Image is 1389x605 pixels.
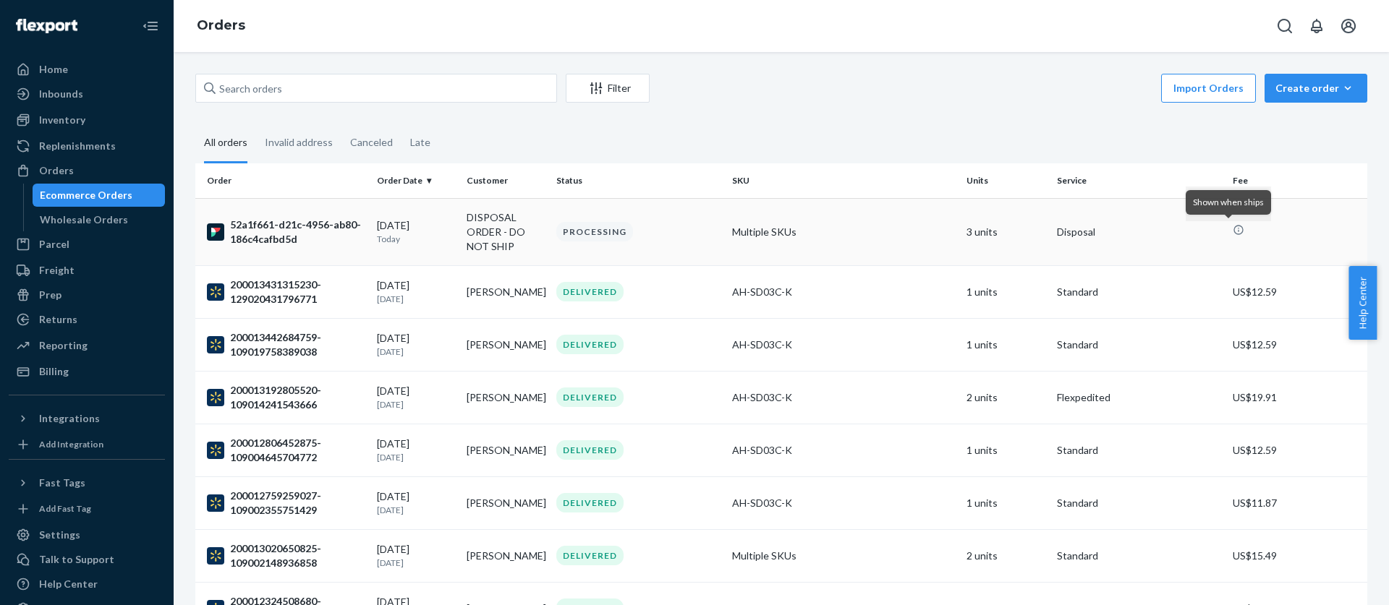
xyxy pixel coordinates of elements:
div: All orders [204,124,247,163]
div: AH-SD03C-K [732,285,955,299]
a: Add Integration [9,436,165,453]
p: Standard [1057,496,1221,510]
div: Reporting [39,338,88,353]
a: Reporting [9,334,165,357]
p: Standard [1057,549,1221,563]
div: Home [39,62,68,77]
div: [DATE] [377,218,455,245]
div: [DATE] [377,384,455,411]
button: Open Search Box [1270,12,1299,40]
p: [DATE] [377,504,455,516]
a: Talk to Support [9,548,165,571]
button: Open notifications [1302,12,1331,40]
th: Units [961,163,1050,198]
div: [DATE] [377,489,455,516]
div: AH-SD03C-K [732,390,955,405]
div: Wholesale Orders [40,213,128,227]
a: Inventory [9,108,165,132]
div: Replenishments [39,139,116,153]
p: [DATE] [377,451,455,463]
div: Help Center [39,577,98,591]
td: 3 units [961,198,1050,265]
input: Search orders [195,74,557,103]
button: Close Navigation [136,12,165,40]
div: 200013020650825-109002148936858 [207,541,365,570]
div: AH-SD03C-K [732,443,955,458]
div: PROCESSING [556,222,633,241]
div: AH-SD03C-K [732,496,955,510]
div: Customer [467,174,545,186]
th: Order Date [371,163,461,198]
td: US$12.59 [1227,318,1367,371]
a: Inbounds [9,82,165,106]
div: Billing [39,364,69,379]
td: US$12.59 [1227,424,1367,476]
div: DELIVERED [556,387,624,407]
div: Late [410,124,430,161]
td: US$19.91 [1227,371,1367,424]
td: [PERSON_NAME] [461,371,551,424]
a: Orders [197,17,245,33]
a: Returns [9,308,165,331]
a: Orders [9,159,165,182]
a: Home [9,58,165,81]
div: Canceled [350,124,393,161]
p: Standard [1057,443,1221,458]
p: [DATE] [377,346,455,358]
a: Wholesale Orders [33,208,166,231]
td: 1 units [961,265,1050,318]
div: [DATE] [377,331,455,358]
p: Standard [1057,338,1221,352]
img: Flexport logo [16,19,77,33]
div: 200012806452875-109004645704772 [207,436,365,465]
td: US$11.87 [1227,476,1367,529]
th: Order [195,163,371,198]
button: Integrations [9,407,165,430]
a: Freight [9,259,165,282]
p: [DATE] [377,398,455,411]
td: 2 units [961,529,1050,582]
button: Open account menu [1334,12,1363,40]
td: Multiple SKUs [726,198,961,265]
div: DELIVERED [556,546,624,565]
a: Settings [9,523,165,546]
button: Create order [1265,74,1367,103]
div: Freight [39,263,75,278]
button: Help Center [1348,266,1377,340]
p: Today [377,233,455,245]
td: [PERSON_NAME] [461,424,551,476]
td: 1 units [961,476,1050,529]
div: Shown when ships [1186,190,1271,215]
td: 1 units [961,424,1050,476]
a: Prep [9,283,165,306]
div: [DATE] [377,437,455,463]
div: Settings [39,528,80,542]
a: Replenishments [9,134,165,158]
th: Fee [1227,163,1367,198]
div: [DATE] [377,542,455,569]
td: US$15.49 [1227,529,1367,582]
div: Orders [39,163,74,178]
button: Import Orders [1161,74,1256,103]
div: Create order [1275,81,1356,95]
th: Service [1051,163,1227,198]
th: SKU [726,163,961,198]
div: Add Integration [39,438,103,450]
div: Returns [39,312,77,327]
div: DELIVERED [556,493,624,512]
div: Talk to Support [39,552,114,567]
div: 200013442684759-109019758389038 [207,330,365,359]
button: Fast Tags [9,471,165,494]
div: Invalid address [265,124,333,161]
div: DELIVERED [556,440,624,460]
div: Filter [566,81,649,95]
div: Integrations [39,411,100,426]
p: Standard [1057,285,1221,299]
div: Fast Tags [39,476,85,490]
td: US$12.59 [1227,265,1367,318]
p: Flexpedited [1057,390,1221,405]
td: [PERSON_NAME] [461,265,551,318]
ol: breadcrumbs [185,5,257,47]
td: 2 units [961,371,1050,424]
td: Disposal [1051,198,1227,265]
